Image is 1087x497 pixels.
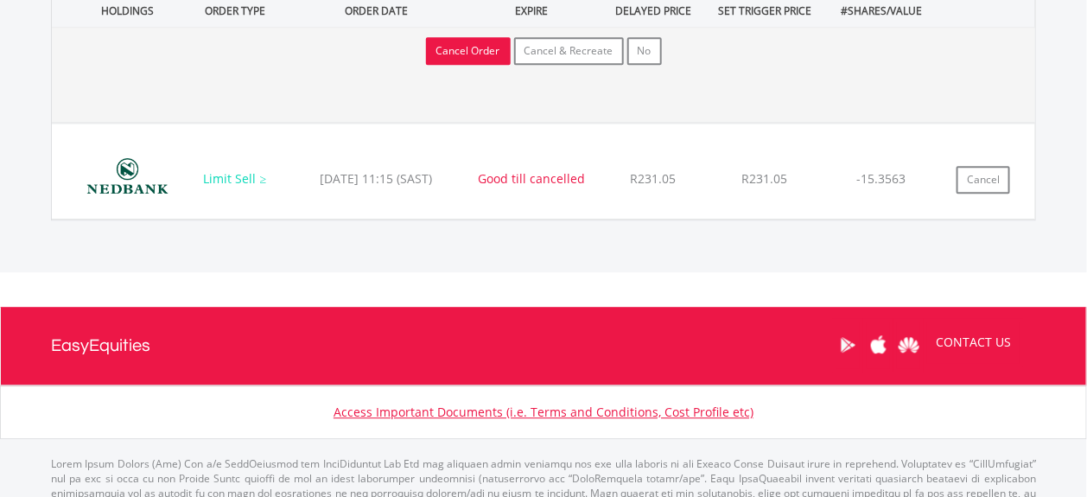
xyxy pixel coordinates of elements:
div: [DATE] 11:15 (SAST) [288,170,465,188]
img: EQU.ZA.NED.png [73,145,182,213]
span: R231.05 [631,170,677,187]
div: Limit Sell ≥ [186,170,284,188]
a: Google Play [833,318,863,372]
span: R231.05 [742,170,788,187]
button: No [627,37,662,65]
button: Cancel Order [426,37,511,65]
a: CONTACT US [924,318,1023,366]
div: Good till cancelled [468,170,596,188]
a: Apple [863,318,893,372]
button: Cancel & Recreate [514,37,624,65]
button: Cancel [957,166,1010,194]
a: Access Important Documents (i.e. Terms and Conditions, Cost Profile etc) [334,404,753,420]
div: -15.3563 [823,170,941,188]
a: Huawei [893,318,924,372]
a: EasyEquities [51,307,150,385]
